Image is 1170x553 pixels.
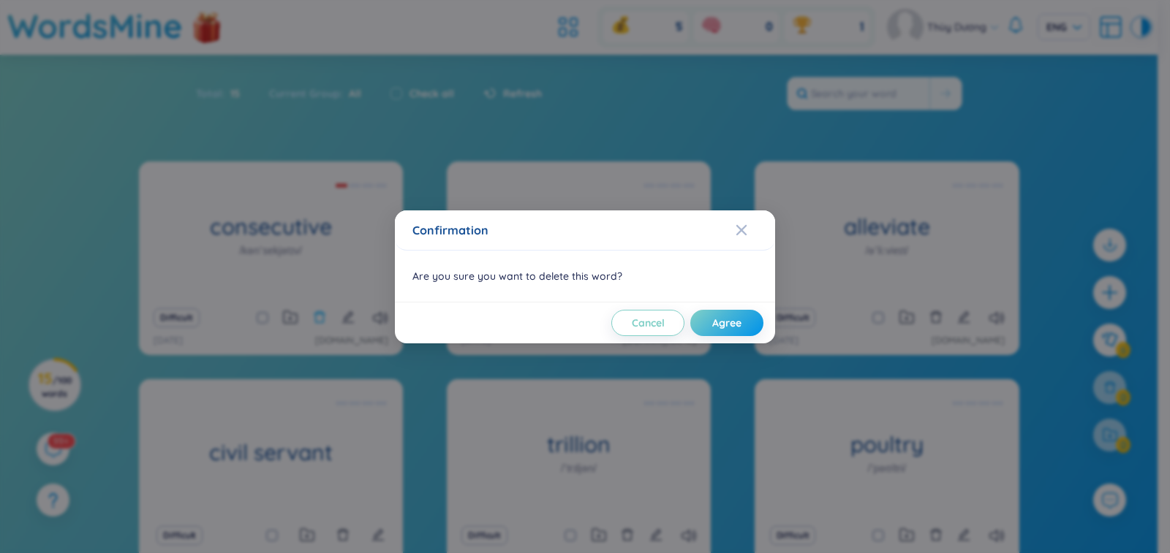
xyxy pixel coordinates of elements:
button: Agree [690,310,763,336]
div: Confirmation [412,222,758,238]
button: Cancel [611,310,684,336]
span: Agree [712,316,741,330]
div: Are you sure you want to delete this word? [395,251,775,302]
span: Cancel [632,316,665,330]
button: Close [736,210,775,250]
